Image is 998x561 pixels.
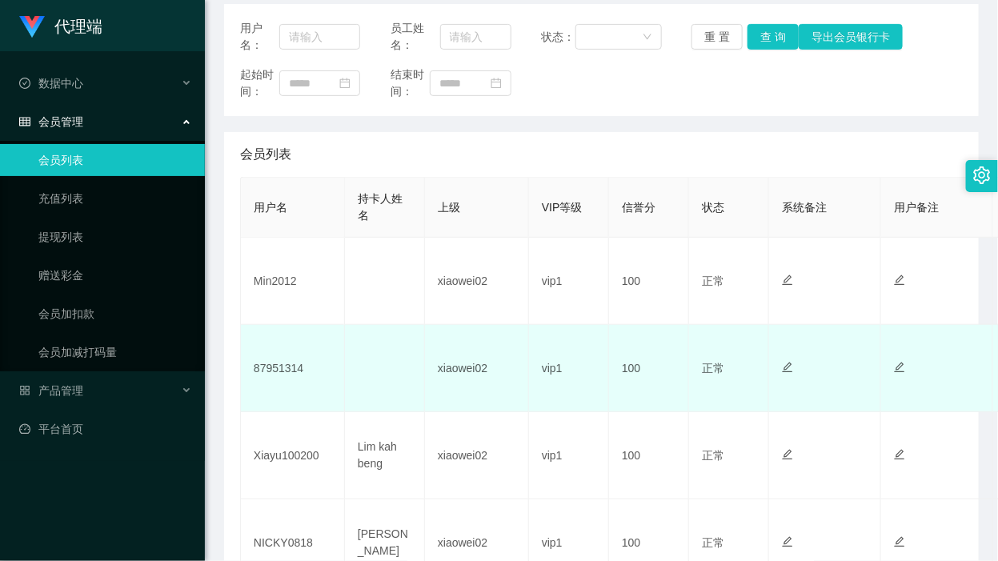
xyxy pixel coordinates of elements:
span: 用户备注 [894,201,939,214]
i: 图标: edit [894,274,905,286]
td: xiaowei02 [425,238,529,325]
td: Xiayu100200 [241,412,345,499]
i: 图标: edit [894,362,905,373]
span: 用户名： [240,20,279,54]
span: 正常 [702,449,724,462]
i: 图标: setting [973,166,991,184]
h1: 代理端 [54,1,102,52]
a: 充值列表 [38,182,192,214]
button: 重 置 [691,24,743,50]
span: 会员列表 [240,145,291,164]
span: 正常 [702,362,724,375]
i: 图标: appstore-o [19,385,30,396]
td: 100 [609,238,689,325]
i: 图标: edit [894,536,905,547]
a: 代理端 [19,19,102,32]
span: VIP等级 [542,201,583,214]
i: 图标: edit [782,449,793,460]
a: 会员列表 [38,144,192,176]
a: 图标: dashboard平台首页 [19,413,192,445]
i: 图标: edit [894,449,905,460]
span: 状态 [702,201,724,214]
input: 请输入 [279,24,360,50]
img: logo.9652507e.png [19,16,45,38]
a: 赠送彩金 [38,259,192,291]
td: Lim kah beng [345,412,425,499]
span: 用户名 [254,201,287,214]
input: 请输入 [440,24,511,50]
a: 会员加减打码量 [38,336,192,368]
i: 图标: edit [782,536,793,547]
i: 图标: calendar [339,78,351,89]
i: 图标: edit [782,362,793,373]
button: 导出会员银行卡 [799,24,903,50]
i: 图标: table [19,116,30,127]
i: 图标: down [643,32,652,43]
i: 图标: edit [782,274,793,286]
span: 起始时间： [240,66,279,100]
td: vip1 [529,238,609,325]
td: Min2012 [241,238,345,325]
a: 提现列表 [38,221,192,253]
button: 查 询 [747,24,799,50]
span: 持卡人姓名 [358,192,403,222]
span: 信誉分 [622,201,655,214]
span: 正常 [702,274,724,287]
span: 正常 [702,536,724,549]
i: 图标: calendar [491,78,502,89]
td: xiaowei02 [425,412,529,499]
span: 结束时间： [391,66,430,100]
td: 100 [609,412,689,499]
span: 会员管理 [19,115,83,128]
td: 87951314 [241,325,345,412]
a: 会员加扣款 [38,298,192,330]
i: 图标: check-circle-o [19,78,30,89]
span: 员工姓名： [391,20,440,54]
td: vip1 [529,412,609,499]
td: 100 [609,325,689,412]
span: 上级 [438,201,460,214]
span: 状态： [541,29,575,46]
span: 产品管理 [19,384,83,397]
span: 系统备注 [782,201,827,214]
td: xiaowei02 [425,325,529,412]
span: 数据中心 [19,77,83,90]
td: vip1 [529,325,609,412]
